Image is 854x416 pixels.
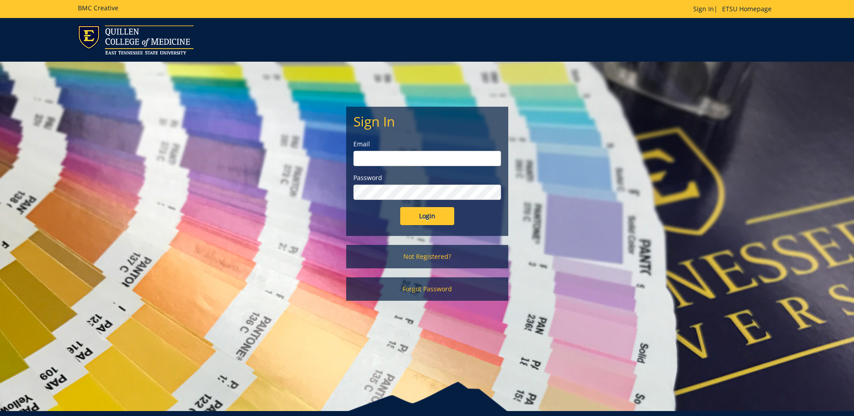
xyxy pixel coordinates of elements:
[400,207,454,225] input: Login
[346,245,508,268] a: Not Registered?
[346,277,508,301] a: Forgot Password
[693,5,776,14] p: |
[353,173,501,182] label: Password
[693,5,714,13] a: Sign In
[353,114,501,129] h2: Sign In
[353,140,501,149] label: Email
[718,5,776,13] a: ETSU Homepage
[78,25,194,54] img: ETSU logo
[78,5,118,11] h5: BMC Creative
